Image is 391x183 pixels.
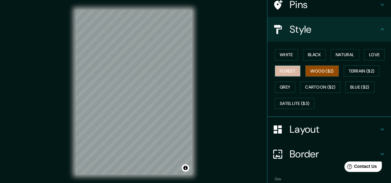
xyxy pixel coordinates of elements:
h4: Border [290,148,379,160]
button: Natural [331,49,359,60]
label: Size [275,177,281,182]
div: Layout [267,117,391,142]
canvas: Map [75,10,192,175]
div: Style [267,17,391,42]
button: Satellite ($3) [275,98,314,109]
button: Toggle attribution [182,164,189,172]
button: Wood ($2) [305,65,339,77]
h4: Layout [290,123,379,135]
div: Border [267,142,391,166]
button: Black [303,49,326,60]
button: Cartoon ($2) [300,81,340,93]
iframe: Help widget launcher [336,159,384,176]
button: Blue ($2) [345,81,374,93]
button: White [275,49,298,60]
button: Love [364,49,385,60]
button: Terrain ($2) [344,65,380,77]
button: Grey [275,81,295,93]
h4: Style [290,23,379,35]
button: Forest [275,65,300,77]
